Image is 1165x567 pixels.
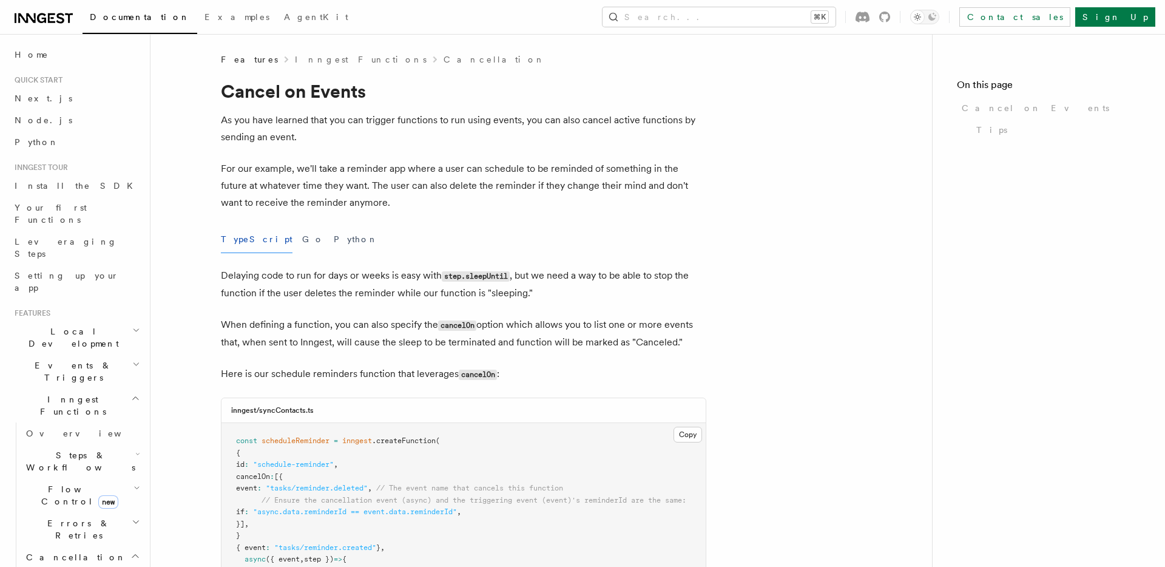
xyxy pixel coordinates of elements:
button: Flow Controlnew [21,478,143,512]
span: Install the SDK [15,181,140,191]
span: }] [236,520,245,528]
a: Tips [971,119,1141,141]
span: Inngest tour [10,163,68,172]
button: Local Development [10,321,143,355]
span: new [98,495,118,509]
span: Next.js [15,93,72,103]
span: Cancellation [21,551,126,563]
span: Steps & Workflows [21,449,135,474]
p: As you have learned that you can trigger functions to run using events, you can also cancel activ... [221,112,706,146]
span: Errors & Retries [21,517,132,542]
span: Home [15,49,49,61]
span: : [257,484,262,492]
span: ( [436,436,440,445]
span: cancelOn [236,472,270,481]
span: event [236,484,257,492]
span: "schedule-reminder" [253,460,334,469]
a: Leveraging Steps [10,231,143,265]
span: Examples [204,12,269,22]
span: // Ensure the cancellation event (async) and the triggering event (event)'s reminderId are the same: [262,496,686,504]
p: When defining a function, you can also specify the option which allows you to list one or more ev... [221,316,706,351]
h1: Cancel on Events [221,80,706,102]
a: Cancellation [444,53,545,66]
code: cancelOn [459,370,497,380]
h3: inngest/syncContacts.ts [231,406,314,415]
span: "tasks/reminder.deleted" [266,484,368,492]
h4: On this page [957,78,1141,97]
span: Quick start [10,75,62,85]
span: Setting up your app [15,271,119,293]
a: Python [10,131,143,153]
span: if [236,508,245,516]
span: , [457,508,461,516]
span: } [236,531,240,540]
span: , [245,520,249,528]
span: Node.js [15,115,72,125]
p: Delaying code to run for days or weeks is easy with , but we need a way to be able to stop the fu... [221,267,706,302]
a: Home [10,44,143,66]
code: cancelOn [438,321,476,331]
span: Overview [26,429,151,438]
button: Python [334,226,378,253]
span: , [334,460,338,469]
p: Here is our schedule reminders function that leverages : [221,365,706,383]
span: , [368,484,372,492]
span: Features [10,308,50,318]
a: Overview [21,423,143,444]
button: Inngest Functions [10,389,143,423]
span: } [376,543,380,552]
a: Examples [197,4,277,33]
span: Leveraging Steps [15,237,117,259]
span: .createFunction [372,436,436,445]
span: { event [236,543,266,552]
span: const [236,436,257,445]
span: => [334,555,342,563]
span: Inngest Functions [10,393,131,418]
span: Events & Triggers [10,359,132,384]
span: "async.data.reminderId == event.data.reminderId" [253,508,457,516]
a: AgentKit [277,4,356,33]
span: ({ event [266,555,300,563]
span: Tips [976,124,1007,136]
a: Next.js [10,87,143,109]
span: : [245,508,249,516]
span: Cancel on Events [962,102,1109,114]
a: Install the SDK [10,175,143,197]
a: Node.js [10,109,143,131]
button: Events & Triggers [10,355,143,389]
span: : [245,460,249,469]
button: Go [302,226,324,253]
a: Cancel on Events [957,97,1141,119]
span: { [236,449,240,457]
span: "tasks/reminder.created" [274,543,376,552]
a: Setting up your app [10,265,143,299]
span: inngest [342,436,372,445]
span: Flow Control [21,483,133,508]
a: Your first Functions [10,197,143,231]
span: : [266,543,270,552]
button: Errors & Retries [21,512,143,546]
span: Features [221,53,278,66]
kbd: ⌘K [811,11,828,23]
span: : [270,472,274,481]
a: Documentation [83,4,197,34]
code: step.sleepUntil [442,271,510,282]
a: Sign Up [1075,7,1155,27]
span: , [380,543,385,552]
span: Your first Functions [15,203,87,225]
button: Steps & Workflows [21,444,143,478]
a: Contact sales [959,7,1070,27]
span: [{ [274,472,283,481]
button: Search...⌘K [603,7,836,27]
button: Toggle dark mode [910,10,939,24]
span: AgentKit [284,12,348,22]
span: , [300,555,304,563]
span: id [236,460,245,469]
span: Local Development [10,325,132,350]
button: Copy [674,427,702,443]
span: scheduleReminder [262,436,329,445]
p: For our example, we'll take a reminder app where a user can schedule to be reminded of something ... [221,160,706,211]
span: = [334,436,338,445]
span: step }) [304,555,334,563]
span: // The event name that cancels this function [376,484,563,492]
